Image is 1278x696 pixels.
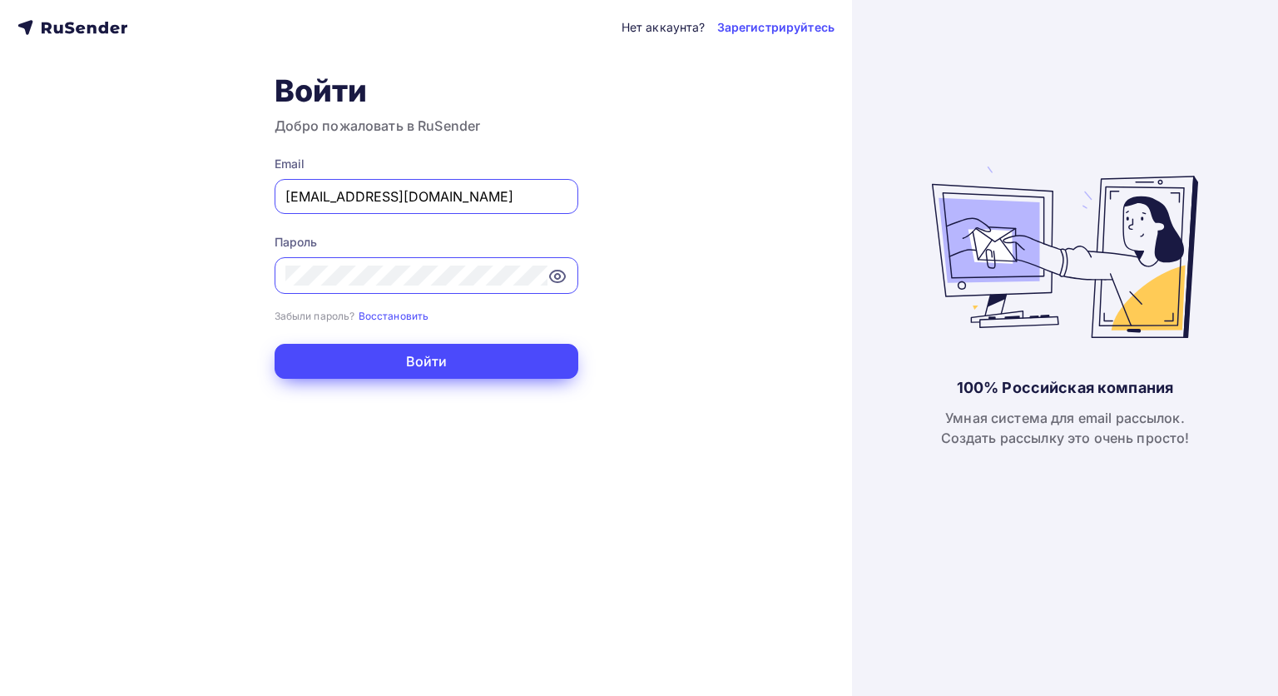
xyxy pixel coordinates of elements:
h3: Добро пожаловать в RuSender [275,116,578,136]
div: 100% Российская компания [957,378,1173,398]
a: Восстановить [359,308,429,322]
div: Пароль [275,234,578,251]
button: Войти [275,344,578,379]
small: Забыли пароль? [275,310,355,322]
div: Email [275,156,578,172]
div: Нет аккаунта? [622,19,706,36]
small: Восстановить [359,310,429,322]
input: Укажите свой email [285,186,567,206]
h1: Войти [275,72,578,109]
div: Умная система для email рассылок. Создать рассылку это очень просто! [941,408,1190,448]
a: Зарегистрируйтесь [717,19,835,36]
